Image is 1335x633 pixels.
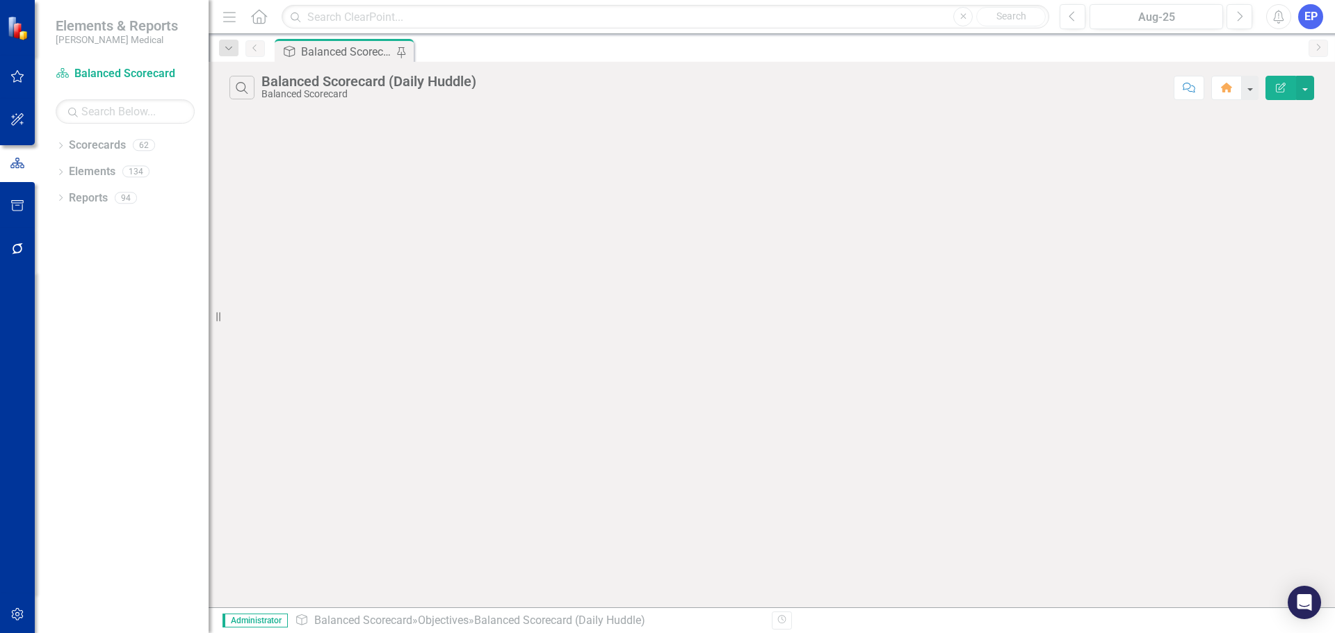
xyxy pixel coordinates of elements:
input: Search ClearPoint... [282,5,1049,29]
div: Aug-25 [1094,9,1218,26]
input: Search Below... [56,99,195,124]
a: Scorecards [69,138,126,154]
a: Objectives [418,614,469,627]
small: [PERSON_NAME] Medical [56,34,178,45]
a: Elements [69,164,115,180]
button: Aug-25 [1090,4,1223,29]
div: Balanced Scorecard (Daily Huddle) [301,43,393,60]
span: Elements & Reports [56,17,178,34]
div: Balanced Scorecard (Daily Huddle) [474,614,645,627]
div: 62 [133,140,155,151]
a: Reports [69,190,108,206]
div: Open Intercom Messenger [1288,586,1321,619]
span: Search [996,10,1026,22]
div: Balanced Scorecard [261,89,476,99]
div: 134 [122,166,149,178]
button: Search [976,7,1046,26]
div: 94 [115,192,137,204]
a: Balanced Scorecard [314,614,412,627]
div: Balanced Scorecard (Daily Huddle) [261,74,476,89]
a: Balanced Scorecard [56,66,195,82]
div: » » [295,613,761,629]
button: EP [1298,4,1323,29]
img: ClearPoint Strategy [7,15,31,40]
span: Administrator [222,614,288,627]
